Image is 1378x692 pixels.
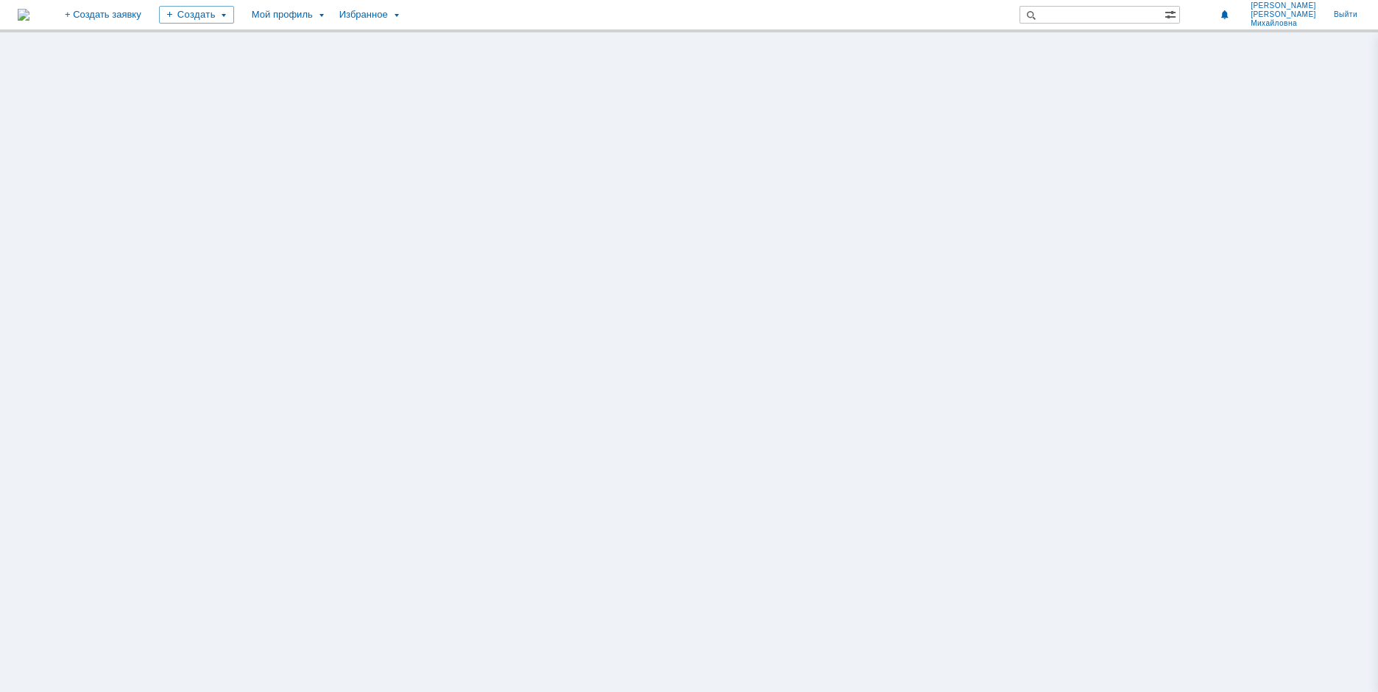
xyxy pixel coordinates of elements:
[159,6,234,24] div: Создать
[1251,1,1316,10] span: [PERSON_NAME]
[18,9,29,21] img: logo
[1251,19,1316,28] span: Михайловна
[1251,10,1316,19] span: [PERSON_NAME]
[1165,7,1179,21] span: Расширенный поиск
[18,9,29,21] a: Перейти на домашнюю страницу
